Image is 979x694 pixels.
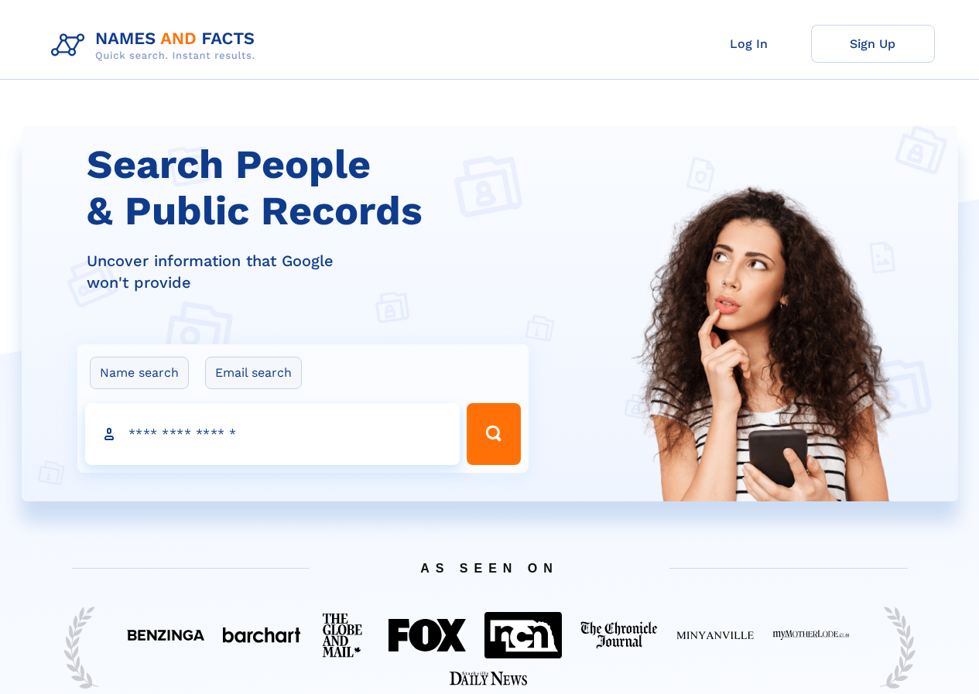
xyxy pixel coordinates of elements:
img: Featured on FOX 40 [389,619,466,651]
img: Featured on The Globe And Mail [319,610,370,661]
h1: Search People & Public Records [87,142,539,234]
img: Featured on Benzinga [127,630,204,641]
a: Sign Up [811,25,935,63]
img: Featured on The Chronicle Journal [580,621,658,649]
input: search input [85,403,460,465]
label: Name search [90,357,189,389]
img: Featured on Minyanville [676,630,754,641]
div: Uncover information that Google won't provide [87,250,539,293]
span: AS SEEN ON [49,542,931,594]
img: Search People and Public records [621,182,908,579]
img: Featured on Starkville Daily News [450,672,527,685]
img: Featured on My Mother Lode [772,630,850,641]
a: Log In [687,25,811,63]
img: Featured on BarChart [223,627,300,642]
button: Search Button [467,403,521,465]
img: Logo Names and Facts [45,25,268,67]
img: Featured on NCN [484,612,562,658]
label: Email search [205,357,302,389]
